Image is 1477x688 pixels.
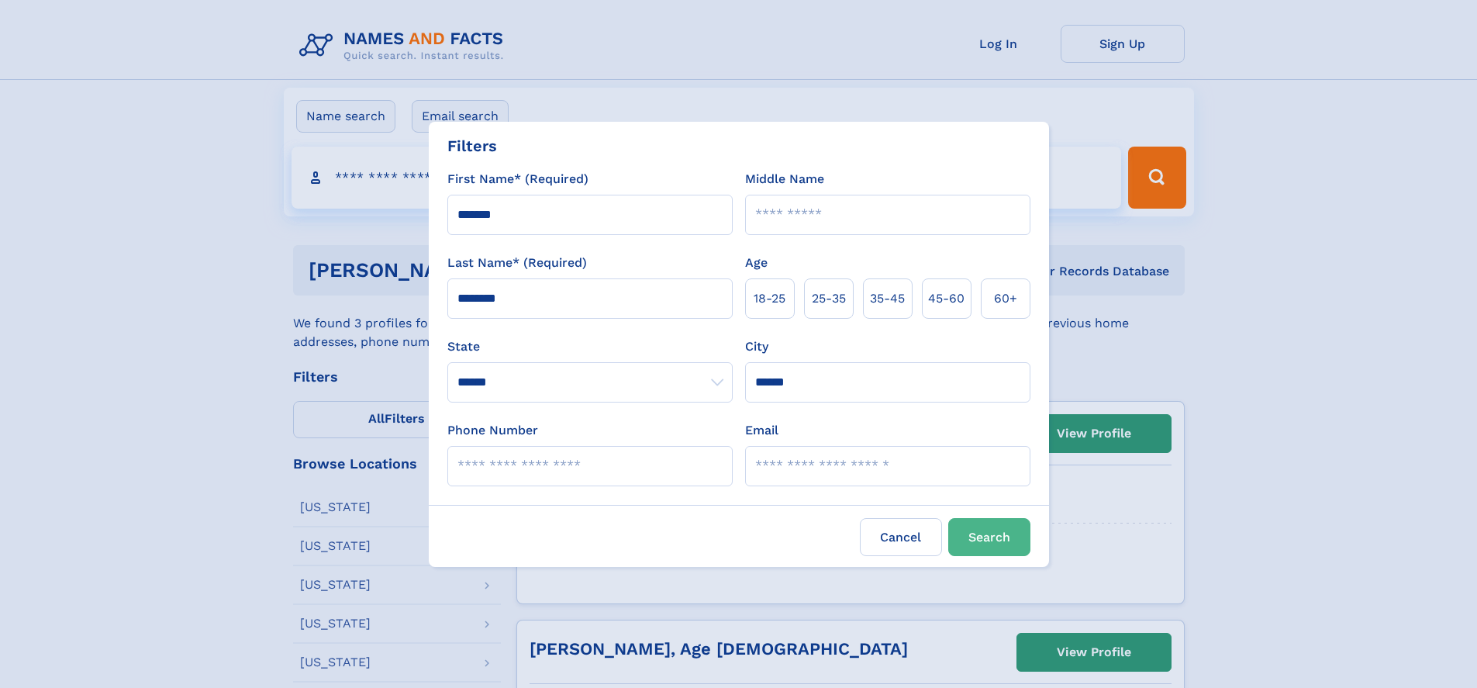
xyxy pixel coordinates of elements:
[928,289,965,308] span: 45‑60
[745,254,768,272] label: Age
[447,134,497,157] div: Filters
[994,289,1017,308] span: 60+
[870,289,905,308] span: 35‑45
[860,518,942,556] label: Cancel
[745,337,768,356] label: City
[812,289,846,308] span: 25‑35
[745,170,824,188] label: Middle Name
[447,170,588,188] label: First Name* (Required)
[447,421,538,440] label: Phone Number
[948,518,1030,556] button: Search
[754,289,785,308] span: 18‑25
[447,254,587,272] label: Last Name* (Required)
[745,421,778,440] label: Email
[447,337,733,356] label: State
